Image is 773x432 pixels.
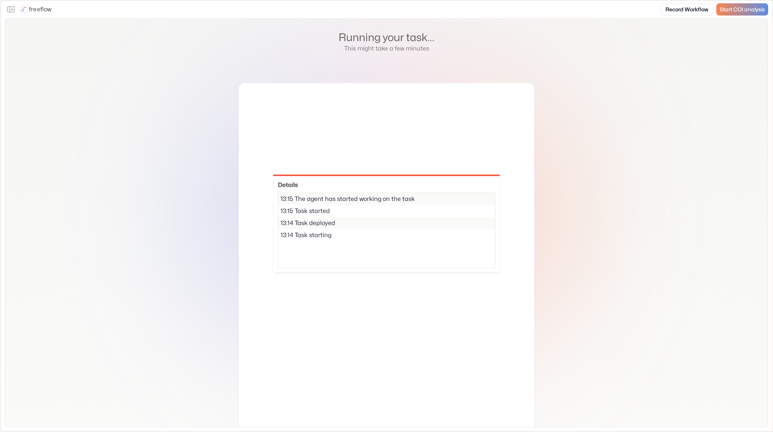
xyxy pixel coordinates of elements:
[278,217,495,229] div: 13:14 Task deployed
[716,3,768,15] a: Start COI analysis
[339,31,434,44] h1: Running your task...
[278,193,495,205] div: 13:15 The agent has started working on the task
[344,44,429,52] span: This might take a few minutes
[720,6,765,13] span: Start COI analysis
[278,205,495,217] div: 13:15 Task started
[5,3,17,15] button: Close the sidebar
[661,3,713,15] a: Record Workflow
[278,181,495,190] h2: Details
[29,5,52,14] p: freeflow
[278,229,495,241] div: 13:14 Task starting
[20,5,52,14] a: freeflow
